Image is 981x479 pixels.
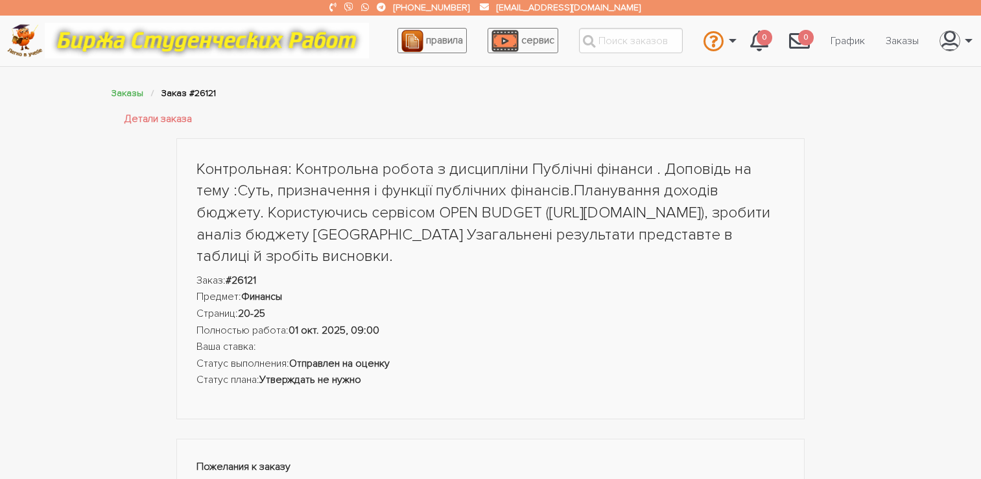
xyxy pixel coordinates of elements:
[394,2,469,13] a: [PHONE_NUMBER]
[226,274,256,287] strong: #26121
[488,28,558,53] a: сервис
[196,273,785,289] li: Заказ:
[259,373,361,386] strong: Утверждать не нужно
[7,24,43,57] img: logo-c4363faeb99b52c628a42810ed6dfb4293a56d4e4775eb116515dfe7f33672af.png
[196,339,785,356] li: Ваша ставка:
[196,460,290,473] strong: Пожелания к заказу
[45,23,369,58] img: motto-12e01f5a76059d5f6a28199ef077b1f78e012cfde436ab5cf1d4517935686d32.gif
[289,357,390,370] strong: Отправлен на оценку
[196,356,785,373] li: Статус выполнения:
[875,29,929,53] a: Заказы
[397,28,467,53] a: правила
[241,290,282,303] strong: Финансы
[196,158,785,267] h1: Контрольная: Контрольна робота з дисципліни Публічні фінанси . Доповідь на тему :Суть, призначенн...
[196,306,785,323] li: Страниц:
[196,323,785,339] li: Полностью работа:
[497,2,641,13] a: [EMAIL_ADDRESS][DOMAIN_NAME]
[289,324,379,337] strong: 01 окт. 2025, 09:00
[426,34,463,47] span: правила
[124,111,192,128] a: Детали заказа
[401,30,423,52] img: agreement_icon-feca34a61ba7f3d1581b08bc946b2ec1ccb426f67415f344566775c155b7f62c.png
[740,23,779,58] a: 0
[196,372,785,389] li: Статус плана:
[196,289,785,306] li: Предмет:
[798,30,814,46] span: 0
[820,29,875,53] a: График
[757,30,772,46] span: 0
[161,86,216,101] li: Заказ #26121
[112,88,143,99] a: Заказы
[779,23,820,58] a: 0
[238,307,265,320] strong: 20-25
[521,34,554,47] span: сервис
[491,30,519,52] img: play_icon-49f7f135c9dc9a03216cfdbccbe1e3994649169d890fb554cedf0eac35a01ba8.png
[579,28,683,53] input: Поиск заказов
